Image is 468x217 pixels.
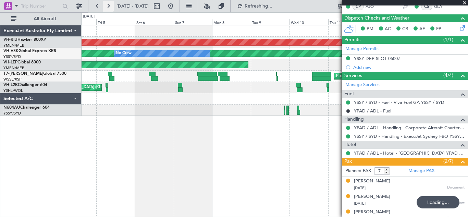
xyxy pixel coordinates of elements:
a: YPAD / ADL - Fuel [354,108,391,114]
span: All Aircraft [18,16,72,21]
span: Pax [344,158,352,166]
span: AF [419,26,425,33]
input: Trip Number [21,1,60,11]
div: Mon 8 [212,19,251,25]
div: CP [353,3,364,10]
span: (1/1) [443,36,453,43]
div: Fri 5 [96,19,135,25]
span: (2/7) [443,158,453,165]
div: Wed 10 [290,19,328,25]
a: YSSY / SYD - Handling - ExecuJet Sydney FBO YSSY / SYD [354,133,465,139]
span: VH-L2B [3,83,18,87]
a: VH-VSKGlobal Express XRS [3,49,56,53]
span: Permits [344,36,360,44]
span: Fuel [344,90,354,98]
div: No Crew [116,48,132,59]
span: [DATE] [354,201,366,206]
div: [DATE] [83,14,95,20]
span: VH-VSK [3,49,19,53]
a: N604AUChallenger 604 [3,106,50,110]
div: Planned Maint Dubai (Al Maktoum Intl) [336,71,404,81]
a: YSSY / SYD - Fuel - Viva Fuel GA YSSY / SYD [354,99,444,105]
span: T7-[PERSON_NAME] [3,72,43,76]
a: VH-RIUHawker 800XP [3,38,46,42]
label: Planned PAX [345,168,371,174]
div: Sat 6 [135,19,174,25]
a: Manage Services [345,82,380,88]
div: [PERSON_NAME] [354,193,390,200]
span: [DATE] - [DATE] [116,3,149,9]
div: Loading... [417,196,459,208]
a: Manage Permits [345,46,379,52]
a: WSSL/XSP [3,77,22,82]
span: VH-LEP [3,60,17,64]
span: FP [436,26,441,33]
div: Add new [353,64,465,70]
button: Refreshing... [234,1,275,12]
span: [DATE] [354,185,366,191]
span: Handling [344,116,364,123]
div: YSSY DEP SLOT 0600Z [354,56,401,61]
span: Document [447,185,465,191]
a: Manage PAX [408,168,434,174]
a: VH-L2BChallenger 604 [3,83,47,87]
a: YPAD / ADL - Hotel - [GEOGRAPHIC_DATA] YPAD / ADL [354,150,465,156]
a: GLA [434,3,449,10]
div: Tue 9 [251,19,290,25]
span: AC [385,26,391,33]
span: N604AU [3,106,20,110]
div: [PERSON_NAME] [354,209,390,216]
span: PM [367,26,373,33]
a: VH-LEPGlobal 6000 [3,60,41,64]
span: Dispatch Checks and Weather [344,14,409,22]
a: YMEN/MEB [3,43,24,48]
button: All Aircraft [8,13,74,24]
a: AJO [366,3,381,10]
a: T7-[PERSON_NAME]Global 7500 [3,72,66,76]
span: (4/4) [443,72,453,79]
a: YSHL/WOL [3,88,23,93]
span: Hotel [344,141,356,149]
div: CS [421,3,432,10]
a: YMEN/MEB [3,65,24,71]
div: Thu 11 [328,19,367,25]
a: YPAD / ADL - Handling - Corporate Aircraft Charter YPAD / ADL [354,125,465,131]
a: YSSY/SYD [3,54,21,59]
span: VH-RIU [3,38,17,42]
a: YSSY/SYD [3,111,21,116]
div: [PERSON_NAME] [354,178,390,185]
span: Services [344,72,362,80]
span: Refreshing... [244,4,273,9]
div: Sun 7 [174,19,212,25]
span: CR [402,26,408,33]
